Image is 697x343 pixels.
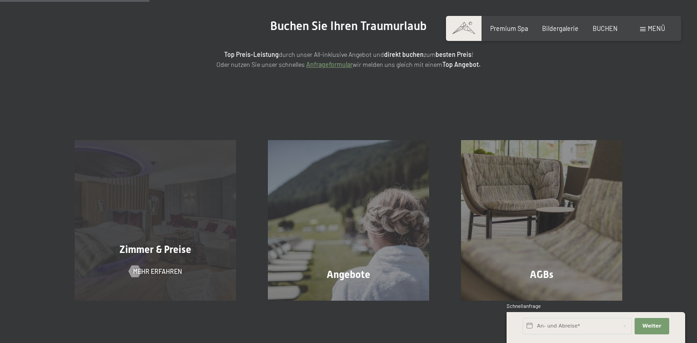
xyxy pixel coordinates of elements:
[119,244,191,255] span: Zimmer & Preise
[384,50,424,58] strong: direkt buchen
[133,267,182,276] span: Mehr erfahren
[530,269,553,280] span: AGBs
[635,318,669,334] button: Weiter
[224,50,279,58] strong: Top Preis-Leistung
[593,25,618,32] a: BUCHEN
[442,61,481,68] strong: Top Angebot.
[252,140,445,301] a: Buchung Angebote
[648,25,665,32] span: Menü
[642,323,661,330] span: Weiter
[542,25,579,32] a: Bildergalerie
[445,140,638,301] a: Buchung AGBs
[59,140,252,301] a: Buchung Zimmer & Preise Mehr erfahren
[148,50,549,70] p: durch unser All-inklusive Angebot und zum ! Oder nutzen Sie unser schnelles wir melden uns gleich...
[327,269,370,280] span: Angebote
[270,19,427,33] span: Buchen Sie Ihren Traumurlaub
[507,303,541,309] span: Schnellanfrage
[306,61,353,68] a: Anfrageformular
[490,25,528,32] a: Premium Spa
[436,50,471,58] strong: besten Preis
